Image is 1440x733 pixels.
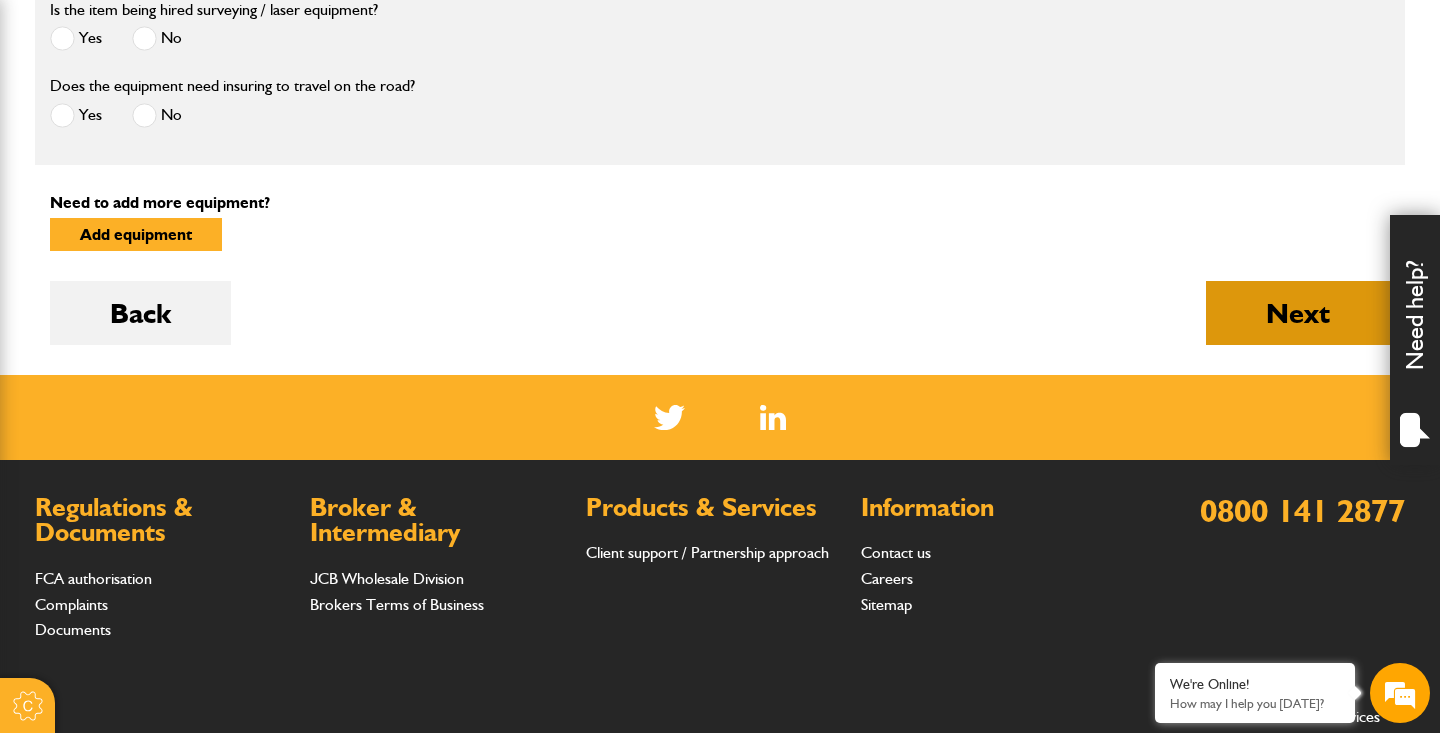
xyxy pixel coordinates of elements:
[34,111,84,139] img: d_20077148190_company_1631870298795_20077148190
[861,495,1116,521] h2: Information
[104,112,336,138] div: Chat with us now
[50,26,102,51] label: Yes
[861,595,912,614] a: Sitemap
[50,281,231,345] button: Back
[861,569,913,588] a: Careers
[586,495,841,521] h2: Products & Services
[861,543,931,562] a: Contact us
[272,576,363,603] em: Start Chat
[35,620,111,639] a: Documents
[26,303,365,347] input: Enter your phone number
[26,244,365,288] input: Enter your email address
[1170,696,1340,711] p: How may I help you today?
[310,595,484,614] a: Brokers Terms of Business
[50,195,1390,211] p: Need to add more equipment?
[35,569,152,588] a: FCA authorisation
[1206,281,1390,345] button: Next
[50,218,222,251] button: Add equipment
[35,595,108,614] a: Complaints
[328,10,376,58] div: Minimize live chat window
[1200,491,1405,530] a: 0800 141 2877
[132,103,182,128] label: No
[586,543,829,562] a: Client support / Partnership approach
[50,103,102,128] label: Yes
[1390,215,1440,465] div: Need help?
[310,495,565,546] h2: Broker & Intermediary
[26,362,365,559] textarea: Type your message and hit 'Enter'
[310,569,464,588] a: JCB Wholesale Division
[50,78,415,94] label: Does the equipment need insuring to travel on the road?
[50,2,378,18] label: Is the item being hired surveying / laser equipment?
[654,405,685,430] img: Twitter
[760,405,787,430] img: Linked In
[26,185,365,229] input: Enter your last name
[760,405,787,430] a: LinkedIn
[132,26,182,51] label: No
[35,495,290,546] h2: Regulations & Documents
[1170,676,1340,693] div: We're Online!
